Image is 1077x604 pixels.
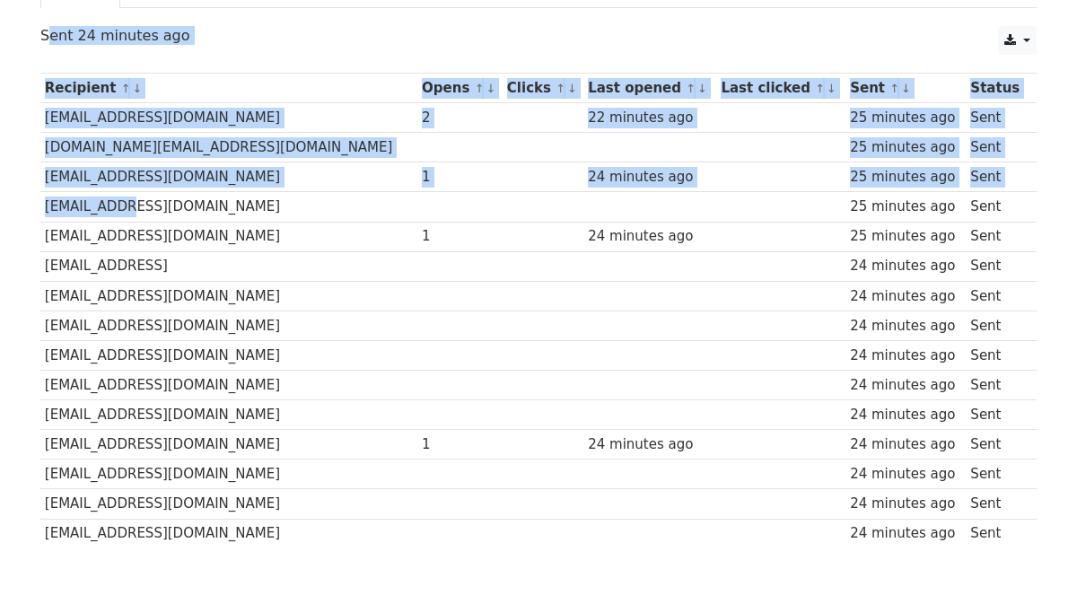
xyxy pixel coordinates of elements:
[967,340,1028,370] td: Sent
[686,82,696,95] a: ↑
[850,137,962,158] div: 25 minutes ago
[850,197,962,217] div: 25 minutes ago
[967,400,1028,430] td: Sent
[556,82,565,95] a: ↑
[422,434,498,455] div: 1
[40,430,417,460] td: [EMAIL_ADDRESS][DOMAIN_NAME]
[588,434,713,455] div: 24 minutes ago
[40,74,417,103] th: Recipient
[850,405,962,425] div: 24 minutes ago
[967,311,1028,340] td: Sent
[717,74,846,103] th: Last clicked
[901,82,911,95] a: ↓
[40,162,417,192] td: [EMAIL_ADDRESS][DOMAIN_NAME]
[697,82,707,95] a: ↓
[40,519,417,548] td: [EMAIL_ADDRESS][DOMAIN_NAME]
[422,226,498,247] div: 1
[967,74,1028,103] th: Status
[588,167,713,188] div: 24 minutes ago
[40,340,417,370] td: [EMAIL_ADDRESS][DOMAIN_NAME]
[503,74,583,103] th: Clicks
[40,281,417,311] td: [EMAIL_ADDRESS][DOMAIN_NAME]
[827,82,836,95] a: ↓
[850,523,962,544] div: 24 minutes ago
[40,192,417,222] td: [EMAIL_ADDRESS][DOMAIN_NAME]
[850,375,962,396] div: 24 minutes ago
[40,371,417,400] td: [EMAIL_ADDRESS][DOMAIN_NAME]
[475,82,485,95] a: ↑
[588,226,713,247] div: 24 minutes ago
[987,518,1077,604] iframe: Chat Widget
[967,133,1028,162] td: Sent
[422,167,498,188] div: 1
[967,519,1028,548] td: Sent
[40,400,417,430] td: [EMAIL_ADDRESS][DOMAIN_NAME]
[987,518,1077,604] div: Виджет чата
[121,82,131,95] a: ↑
[815,82,825,95] a: ↑
[889,82,899,95] a: ↑
[40,103,417,133] td: [EMAIL_ADDRESS][DOMAIN_NAME]
[850,167,962,188] div: 25 minutes ago
[132,82,142,95] a: ↓
[850,108,962,128] div: 25 minutes ago
[967,192,1028,222] td: Sent
[850,226,962,247] div: 25 minutes ago
[850,256,962,276] div: 24 minutes ago
[417,74,503,103] th: Opens
[40,460,417,489] td: [EMAIL_ADDRESS][DOMAIN_NAME]
[850,346,962,366] div: 24 minutes ago
[967,281,1028,311] td: Sent
[486,82,495,95] a: ↓
[967,371,1028,400] td: Sent
[850,316,962,337] div: 24 minutes ago
[845,74,966,103] th: Sent
[967,460,1028,489] td: Sent
[588,108,713,128] div: 22 minutes ago
[40,489,417,519] td: [EMAIL_ADDRESS][DOMAIN_NAME]
[967,162,1028,192] td: Sent
[40,251,417,281] td: [EMAIL_ADDRESS]
[40,311,417,340] td: [EMAIL_ADDRESS][DOMAIN_NAME]
[850,434,962,455] div: 24 minutes ago
[850,494,962,514] div: 24 minutes ago
[40,26,1037,45] p: Sent 24 minutes ago
[967,103,1028,133] td: Sent
[40,222,417,251] td: [EMAIL_ADDRESS][DOMAIN_NAME]
[967,251,1028,281] td: Sent
[850,464,962,485] div: 24 minutes ago
[967,489,1028,519] td: Sent
[850,286,962,307] div: 24 minutes ago
[583,74,716,103] th: Last opened
[967,222,1028,251] td: Sent
[567,82,577,95] a: ↓
[422,108,498,128] div: 2
[40,133,417,162] td: [DOMAIN_NAME][EMAIL_ADDRESS][DOMAIN_NAME]
[967,430,1028,460] td: Sent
